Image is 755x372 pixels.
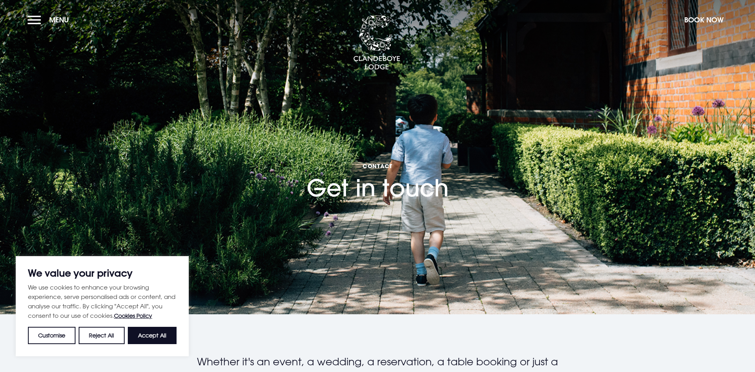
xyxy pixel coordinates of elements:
[28,11,73,28] button: Menu
[28,268,177,278] p: We value your privacy
[128,327,177,344] button: Accept All
[307,116,449,202] h1: Get in touch
[680,11,727,28] button: Book Now
[114,312,152,319] a: Cookies Policy
[28,282,177,321] p: We use cookies to enhance your browsing experience, serve personalised ads or content, and analys...
[307,162,449,170] span: Contact
[28,327,75,344] button: Customise
[49,15,69,24] span: Menu
[353,15,400,70] img: Clandeboye Lodge
[16,256,189,356] div: We value your privacy
[79,327,124,344] button: Reject All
